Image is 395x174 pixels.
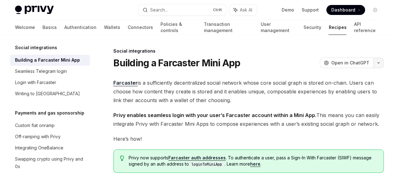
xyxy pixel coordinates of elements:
[128,20,153,35] a: Connectors
[15,155,86,170] div: Swapping crypto using Privy and 0x
[64,20,96,35] a: Authentication
[104,20,120,35] a: Wallets
[229,4,257,16] button: Ask AI
[10,142,90,153] a: Integrating OneBalance
[250,161,260,167] a: here
[15,6,54,14] img: light logo
[354,20,380,35] a: API reference
[138,4,226,16] button: Search...CtrlK
[10,120,90,131] a: Custom fiat onramp
[150,6,168,14] div: Search...
[168,155,226,161] a: Farcaster auth addresses
[10,77,90,88] a: Login with Farcaster
[213,7,222,12] span: Ctrl K
[331,60,369,66] span: Open in ChatGPT
[240,7,252,13] span: Ask AI
[302,7,319,13] a: Support
[10,54,90,66] a: Building a Farcaster Mini App
[331,7,355,13] span: Dashboard
[189,161,225,167] code: loginToMiniApp
[113,112,316,118] strong: Privy enables seamless login with your user’s Farcaster account within a Mini App.
[15,44,57,51] h5: Social integrations
[15,144,63,152] div: Integrating OneBalance
[370,5,380,15] button: Toggle dark mode
[15,109,84,117] h5: Payments and gas sponsorship
[282,7,294,13] a: Demo
[10,66,90,77] a: Seamless Telegram login
[303,20,321,35] a: Security
[326,5,365,15] a: Dashboard
[113,80,138,86] a: Farcaster
[320,58,373,68] button: Open in ChatGPT
[10,153,90,172] a: Swapping crypto using Privy and 0x
[15,20,35,35] a: Welcome
[10,131,90,142] a: Off-ramping with Privy
[261,20,296,35] a: User management
[15,133,61,140] div: Off-ramping with Privy
[113,78,384,105] span: is a sufficiently decentralized social network whose core social graph is stored on-chain. Users ...
[113,57,240,68] h1: Building a Farcaster Mini App
[113,134,384,143] span: Here’s how!
[113,48,384,54] div: Social integrations
[15,68,67,75] div: Seamless Telegram login
[113,111,384,128] span: This means you can easily integrate Privy with Farcaster Mini Apps to compose experiences with a ...
[15,79,56,86] div: Login with Farcaster
[15,56,80,64] div: Building a Farcaster Mini App
[10,88,90,99] a: Writing to [GEOGRAPHIC_DATA]
[129,155,377,167] span: Privy now supports . To authenticate a user, pass a Sign-In With Farcaster (SIWF) message signed ...
[42,20,57,35] a: Basics
[15,122,55,129] div: Custom fiat onramp
[15,90,80,97] div: Writing to [GEOGRAPHIC_DATA]
[120,155,124,161] svg: Tip
[204,20,253,35] a: Transaction management
[160,20,196,35] a: Policies & controls
[328,20,346,35] a: Recipes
